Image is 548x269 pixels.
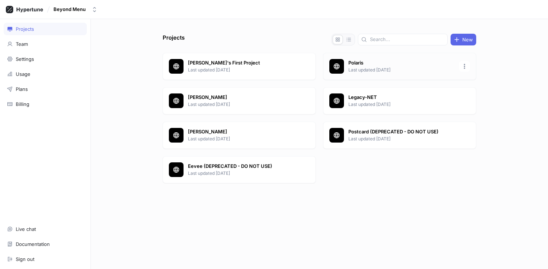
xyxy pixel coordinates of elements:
[188,163,294,170] p: Eevee (DEPRECATED - DO NOT USE)
[16,56,34,62] div: Settings
[16,226,36,232] div: Live chat
[348,136,455,142] p: Last updated [DATE]
[51,3,100,15] button: Beyond Menu
[348,59,455,67] p: Polaris
[188,128,294,136] p: [PERSON_NAME]
[188,94,294,101] p: [PERSON_NAME]
[4,98,87,110] a: Billing
[4,38,87,50] a: Team
[348,128,455,136] p: Postcard (DEPRECATED - DO NOT USE)
[188,101,294,108] p: Last updated [DATE]
[163,34,185,45] p: Projects
[188,170,294,177] p: Last updated [DATE]
[16,86,28,92] div: Plans
[4,53,87,65] a: Settings
[348,94,455,101] p: Legacy-NET
[16,101,29,107] div: Billing
[188,136,294,142] p: Last updated [DATE]
[4,68,87,80] a: Usage
[188,67,294,73] p: Last updated [DATE]
[462,37,473,42] span: New
[16,241,50,247] div: Documentation
[451,34,476,45] button: New
[16,256,34,262] div: Sign out
[348,101,455,108] p: Last updated [DATE]
[188,59,294,67] p: [PERSON_NAME]'s First Project
[53,6,86,12] div: Beyond Menu
[16,26,34,32] div: Projects
[370,36,444,43] input: Search...
[4,23,87,35] a: Projects
[4,238,87,250] a: Documentation
[16,71,30,77] div: Usage
[4,83,87,95] a: Plans
[348,67,455,73] p: Last updated [DATE]
[16,41,28,47] div: Team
